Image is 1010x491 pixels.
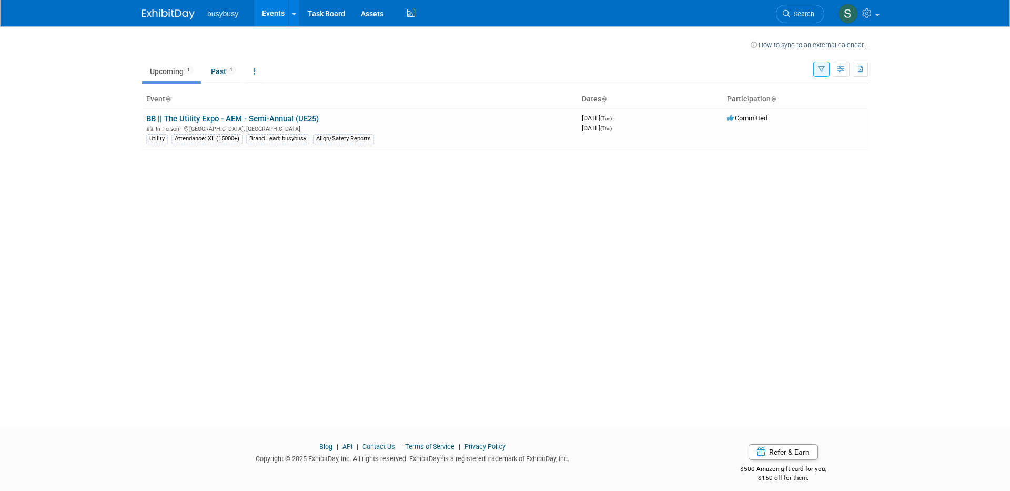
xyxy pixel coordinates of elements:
span: | [456,443,463,451]
div: Attendance: XL (15000+) [171,134,243,144]
span: (Tue) [600,116,612,121]
div: Copyright © 2025 ExhibitDay, Inc. All rights reserved. ExhibitDay is a registered trademark of Ex... [142,452,683,464]
a: Search [776,5,824,23]
div: Utility [146,134,168,144]
th: Event [142,90,578,108]
a: BB || The Utility Expo - AEM - Semi-Annual (UE25) [146,114,319,124]
a: Privacy Policy [464,443,506,451]
span: (Thu) [600,126,612,131]
span: busybusy [207,9,238,18]
img: ExhibitDay [142,9,195,19]
span: Committed [727,114,767,122]
a: Past1 [203,62,244,81]
span: In-Person [156,126,183,132]
span: 1 [227,66,236,74]
img: Sydney Sanders [838,4,858,24]
a: Refer & Earn [749,444,818,460]
a: How to sync to an external calendar... [751,41,868,49]
a: Blog [319,443,332,451]
div: $150 off for them. [699,474,868,483]
a: Sort by Participation Type [771,95,776,103]
span: [DATE] [582,124,612,132]
div: Brand Lead: busybusy [246,134,309,144]
div: $500 Amazon gift card for you, [699,458,868,482]
img: In-Person Event [147,126,153,131]
a: API [342,443,352,451]
th: Dates [578,90,723,108]
div: [GEOGRAPHIC_DATA], [GEOGRAPHIC_DATA] [146,124,573,132]
span: [DATE] [582,114,615,122]
a: Upcoming1 [142,62,201,81]
span: | [334,443,341,451]
a: Contact Us [362,443,395,451]
sup: ® [440,454,443,460]
a: Terms of Service [405,443,454,451]
span: | [354,443,361,451]
th: Participation [723,90,868,108]
span: | [397,443,403,451]
div: Align/Safety Reports [313,134,374,144]
a: Sort by Event Name [165,95,170,103]
a: Sort by Start Date [601,95,607,103]
span: 1 [184,66,193,74]
span: Search [790,10,814,18]
span: - [613,114,615,122]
